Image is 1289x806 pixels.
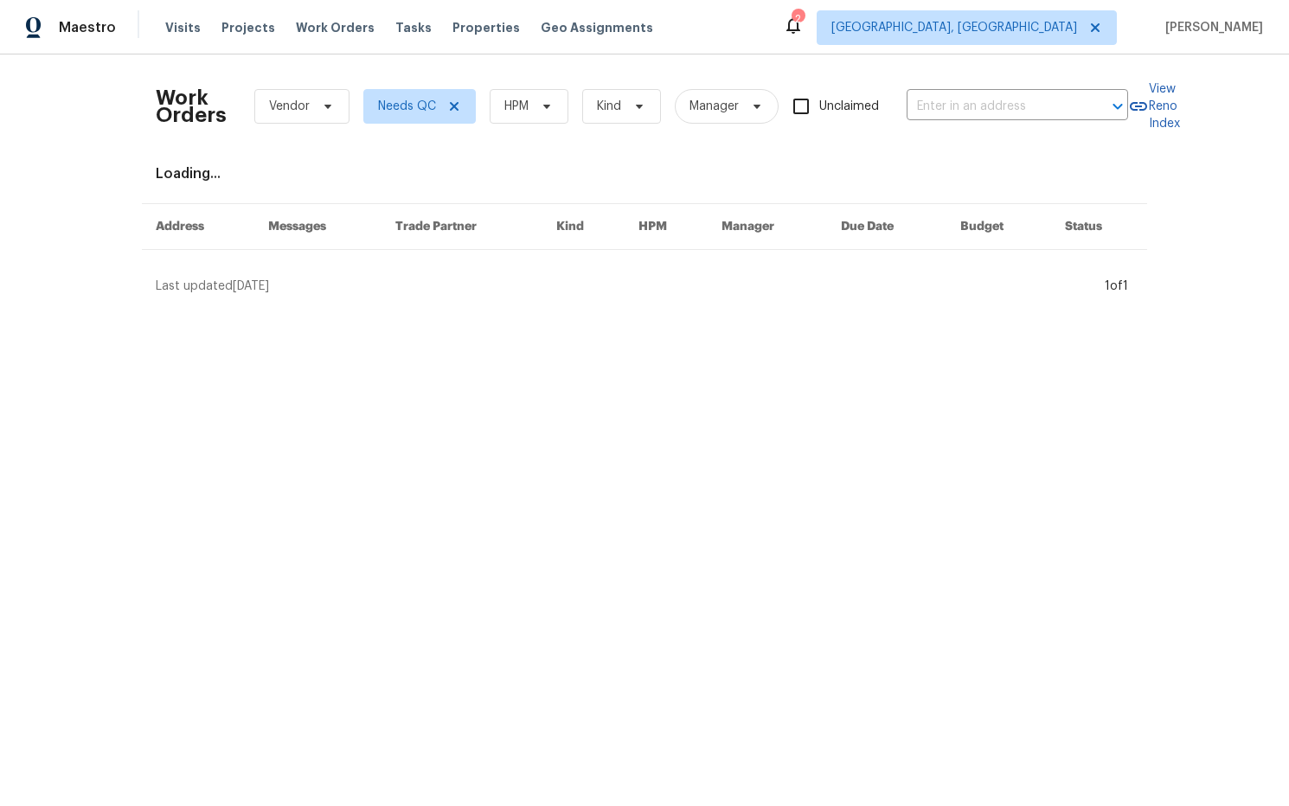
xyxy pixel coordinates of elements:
span: Work Orders [296,19,375,36]
a: View Reno Index [1128,80,1180,132]
span: Needs QC [378,98,436,115]
h2: Work Orders [156,89,227,124]
div: 1 of 1 [1105,278,1128,295]
span: [PERSON_NAME] [1158,19,1263,36]
span: Geo Assignments [541,19,653,36]
div: 2 [792,10,804,28]
span: HPM [504,98,529,115]
span: [DATE] [233,280,269,292]
span: Vendor [269,98,310,115]
div: Loading... [156,165,1133,182]
input: Enter in an address [907,93,1080,120]
span: Projects [221,19,275,36]
th: Due Date [827,204,946,250]
th: Address [142,204,254,250]
span: Tasks [395,22,432,34]
th: HPM [625,204,708,250]
span: [GEOGRAPHIC_DATA], [GEOGRAPHIC_DATA] [831,19,1077,36]
span: Visits [165,19,201,36]
th: Trade Partner [382,204,543,250]
th: Budget [946,204,1051,250]
span: Properties [452,19,520,36]
span: Manager [689,98,739,115]
span: Kind [597,98,621,115]
th: Kind [542,204,625,250]
span: Maestro [59,19,116,36]
th: Manager [708,204,827,250]
span: Unclaimed [819,98,879,116]
button: Open [1106,94,1130,118]
div: Last updated [156,278,1100,295]
th: Messages [254,204,382,250]
th: Status [1051,204,1147,250]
